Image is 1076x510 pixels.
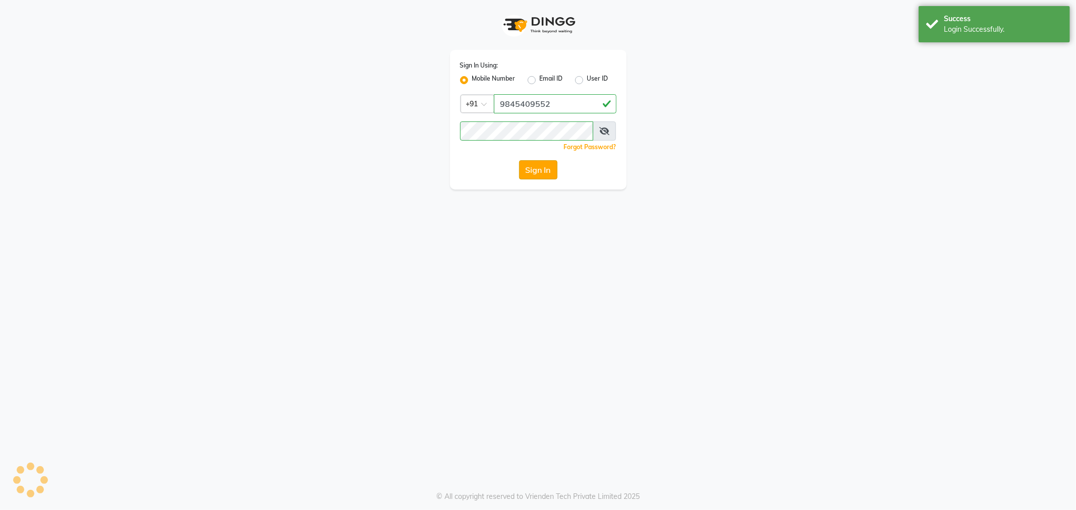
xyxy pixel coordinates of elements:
[587,74,608,86] label: User ID
[460,121,594,141] input: Username
[564,143,616,151] a: Forgot Password?
[494,94,616,113] input: Username
[460,61,498,70] label: Sign In Using:
[944,24,1062,35] div: Login Successfully.
[472,74,516,86] label: Mobile Number
[540,74,563,86] label: Email ID
[944,14,1062,24] div: Success
[498,10,579,40] img: logo1.svg
[519,160,557,179] button: Sign In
